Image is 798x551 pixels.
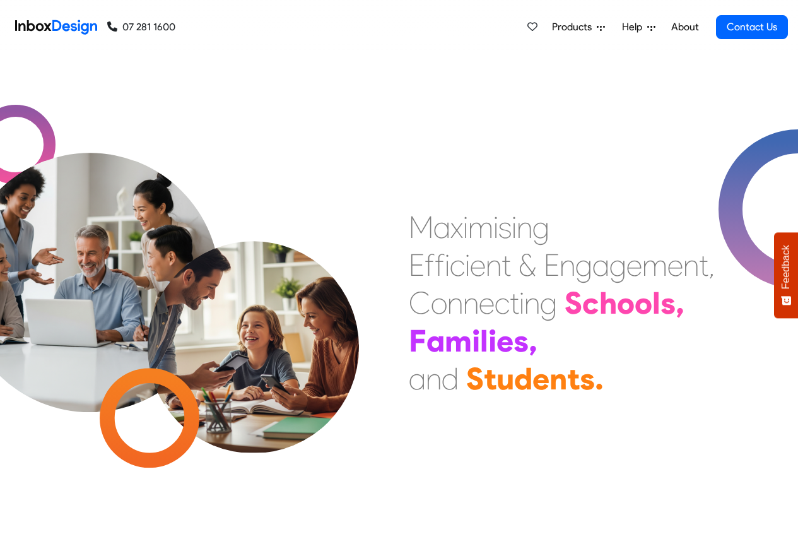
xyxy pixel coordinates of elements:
div: h [599,284,617,322]
div: x [450,208,463,246]
button: Feedback - Show survey [774,232,798,318]
div: e [496,322,513,360]
img: parents_with_child.png [121,189,385,453]
span: Products [552,20,597,35]
div: , [708,246,715,284]
div: t [502,246,511,284]
div: i [465,246,470,284]
div: n [463,284,479,322]
div: a [409,360,426,398]
div: i [472,322,480,360]
div: e [470,246,486,284]
div: a [592,246,609,284]
div: i [488,322,496,360]
div: o [431,284,447,322]
div: M [409,208,433,246]
div: c [582,284,599,322]
div: E [544,246,560,284]
div: s [513,322,529,360]
div: s [498,208,512,246]
div: t [567,360,580,398]
div: i [519,284,524,322]
a: Contact Us [716,15,788,39]
div: m [642,246,667,284]
div: a [433,208,450,246]
div: o [617,284,635,322]
div: f [425,246,435,284]
div: m [468,208,493,246]
div: , [676,284,684,322]
div: F [409,322,426,360]
div: n [517,208,532,246]
div: g [532,208,549,246]
div: c [450,246,465,284]
div: g [540,284,557,322]
a: Help [617,15,660,40]
div: s [660,284,676,322]
div: n [524,284,540,322]
div: l [480,322,488,360]
div: n [683,246,699,284]
div: t [510,284,519,322]
div: Maximising Efficient & Engagement, Connecting Schools, Families, and Students. [409,208,715,398]
span: Feedback [780,245,792,289]
div: a [426,322,445,360]
div: n [549,360,567,398]
div: E [409,246,425,284]
div: s [580,360,595,398]
div: i [493,208,498,246]
a: 07 281 1600 [107,20,175,35]
div: u [496,360,514,398]
div: S [466,360,484,398]
span: Help [622,20,647,35]
div: i [512,208,517,246]
div: i [463,208,468,246]
div: i [445,246,450,284]
div: l [652,284,660,322]
div: S [565,284,582,322]
div: d [514,360,532,398]
div: c [495,284,510,322]
a: Products [547,15,610,40]
a: About [667,15,702,40]
div: n [426,360,442,398]
div: n [560,246,575,284]
div: e [479,284,495,322]
div: e [626,246,642,284]
div: m [445,322,472,360]
div: f [435,246,445,284]
div: t [484,360,496,398]
div: g [609,246,626,284]
div: t [699,246,708,284]
div: n [486,246,502,284]
div: o [635,284,652,322]
div: e [532,360,549,398]
div: & [519,246,536,284]
div: , [529,322,537,360]
div: g [575,246,592,284]
div: n [447,284,463,322]
div: e [667,246,683,284]
div: C [409,284,431,322]
div: . [595,360,604,398]
div: d [442,360,459,398]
